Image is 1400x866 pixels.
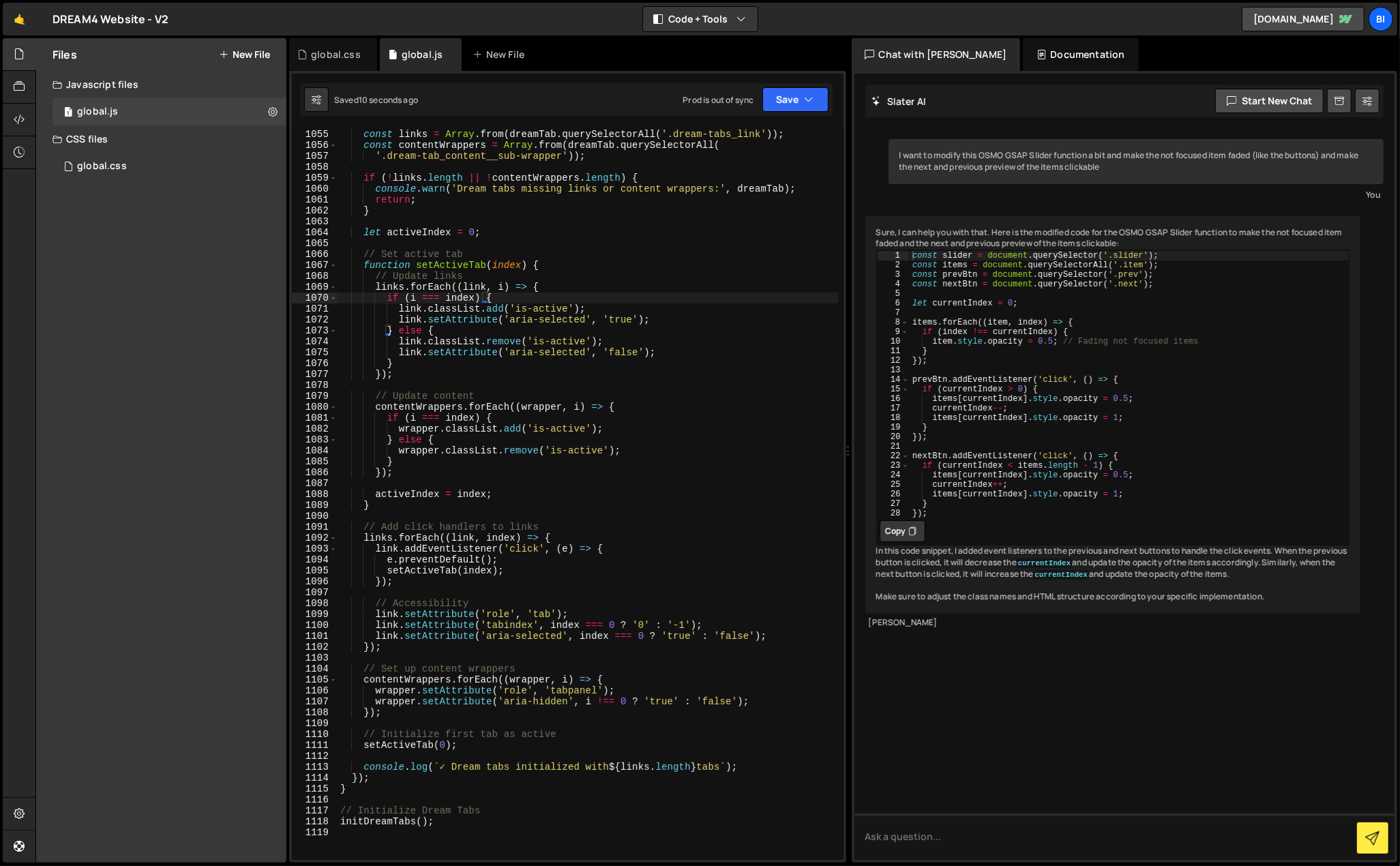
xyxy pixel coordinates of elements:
button: Copy [880,520,925,542]
div: 1101 [292,631,338,642]
div: 1073 [292,325,338,336]
div: 1098 [292,598,338,609]
div: 1083 [292,434,338,445]
div: 13 [878,365,909,375]
div: New File [473,48,530,61]
div: 1097 [292,587,338,598]
div: 10 [878,337,909,346]
div: 7 [878,308,909,318]
div: 1116 [292,794,338,805]
div: 1068 [292,271,338,282]
a: Bi [1369,7,1393,31]
div: 1112 [292,751,338,762]
div: I want to modify this OSMO GSAP Slider function a bit and make the not focused item faded (like t... [889,139,1384,184]
h2: Files [53,47,77,62]
div: 1087 [292,478,338,489]
div: 1055 [292,129,338,140]
div: 28 [878,509,909,518]
button: Start new chat [1215,89,1324,113]
div: 1071 [292,303,338,314]
div: 26 [878,490,909,499]
div: 21 [878,442,909,451]
div: 1096 [292,576,338,587]
div: 2 [878,260,909,270]
div: global.js [77,106,118,118]
div: You [892,188,1381,202]
div: 1060 [292,183,338,194]
div: Sure, I can help you with that. Here is the modified code for the OSMO GSAP Slider function to ma... [865,216,1361,614]
h2: Slater AI [872,95,927,108]
div: 1081 [292,413,338,423]
div: 1069 [292,282,338,293]
div: 1100 [292,620,338,631]
div: 1113 [292,762,338,773]
div: 27 [878,499,909,509]
div: DREAM4 Website - V2 [53,11,168,27]
div: 1064 [292,227,338,238]
div: 17250/47734.js [53,98,286,125]
div: 8 [878,318,909,327]
div: [PERSON_NAME] [869,617,1358,629]
div: 1088 [292,489,338,500]
div: 1109 [292,718,338,729]
code: currentIndex [1034,570,1090,580]
div: 1093 [292,543,338,554]
div: 1118 [292,816,338,827]
div: 23 [878,461,909,471]
div: 1092 [292,533,338,543]
div: 1095 [292,565,338,576]
div: 1091 [292,522,338,533]
div: 1108 [292,707,338,718]
div: 4 [878,280,909,289]
div: 25 [878,480,909,490]
div: 1072 [292,314,338,325]
div: global.js [402,48,443,61]
div: 11 [878,346,909,356]
div: 1084 [292,445,338,456]
div: 18 [878,413,909,423]
div: 17250/47735.css [53,153,291,180]
div: 19 [878,423,909,432]
div: 1119 [292,827,338,838]
div: 1075 [292,347,338,358]
div: 1094 [292,554,338,565]
div: 1076 [292,358,338,369]
div: 1105 [292,674,338,685]
div: 1080 [292,402,338,413]
code: currentIndex [1017,558,1073,568]
button: Code + Tools [643,7,758,31]
a: 🤙 [3,3,36,35]
div: 1117 [292,805,338,816]
div: Chat with [PERSON_NAME] [852,38,1021,71]
a: [DOMAIN_NAME] [1242,7,1365,31]
div: 3 [878,270,909,280]
div: 1103 [292,653,338,663]
div: 15 [878,385,909,394]
div: 1090 [292,511,338,522]
div: 1077 [292,369,338,380]
div: 1086 [292,467,338,478]
div: 1115 [292,783,338,794]
div: 1106 [292,685,338,696]
div: 22 [878,451,909,461]
div: 1102 [292,642,338,653]
div: 1078 [292,380,338,391]
div: 1079 [292,391,338,402]
div: 1114 [292,773,338,783]
div: 24 [878,471,909,480]
span: 1 [64,108,72,119]
div: 9 [878,327,909,337]
div: 1067 [292,260,338,271]
div: 1107 [292,696,338,707]
div: 1062 [292,205,338,216]
button: Save [762,87,829,112]
div: 1063 [292,216,338,227]
div: Javascript files [36,71,286,98]
div: 1111 [292,740,338,751]
div: 1074 [292,336,338,347]
div: 20 [878,432,909,442]
div: 1058 [292,162,338,173]
div: Prod is out of sync [683,94,754,106]
div: 1104 [292,663,338,674]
